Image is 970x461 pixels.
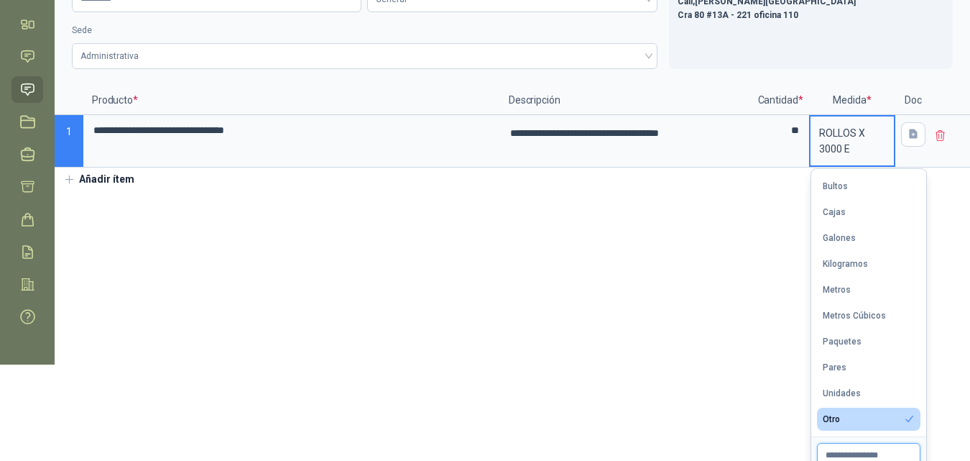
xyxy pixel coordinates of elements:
button: Galones [817,227,920,250]
div: Metros [823,285,851,295]
label: Sede [72,24,657,37]
p: Cra 80 #13A - 221 oficina 110 [678,9,944,22]
div: Kilogramos [823,259,868,269]
p: Cantidad [752,86,809,115]
div: Pares [823,362,846,373]
p: 1 [55,115,83,168]
button: Cajas [817,201,920,224]
p: Descripción [500,86,752,115]
button: Unidades [817,382,920,405]
p: Medida [809,86,895,115]
button: Bultos [817,175,920,198]
button: Metros [817,278,920,301]
span: Administrativa [80,45,649,67]
div: Galones [823,233,856,243]
div: ROLLOS X 3000 E [810,117,894,165]
div: Paquetes [823,337,862,347]
div: Otro [823,414,840,424]
button: Metros Cúbicos [817,304,920,327]
button: Añadir ítem [55,168,143,192]
div: Metros Cúbicos [823,311,886,321]
p: Doc [895,86,931,115]
div: Cajas [823,207,846,217]
div: Bultos [823,181,848,191]
p: Producto [83,86,500,115]
button: Kilogramos [817,252,920,275]
button: Otro [817,408,920,431]
button: Paquetes [817,330,920,353]
button: Pares [817,356,920,379]
div: Unidades [823,388,861,398]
